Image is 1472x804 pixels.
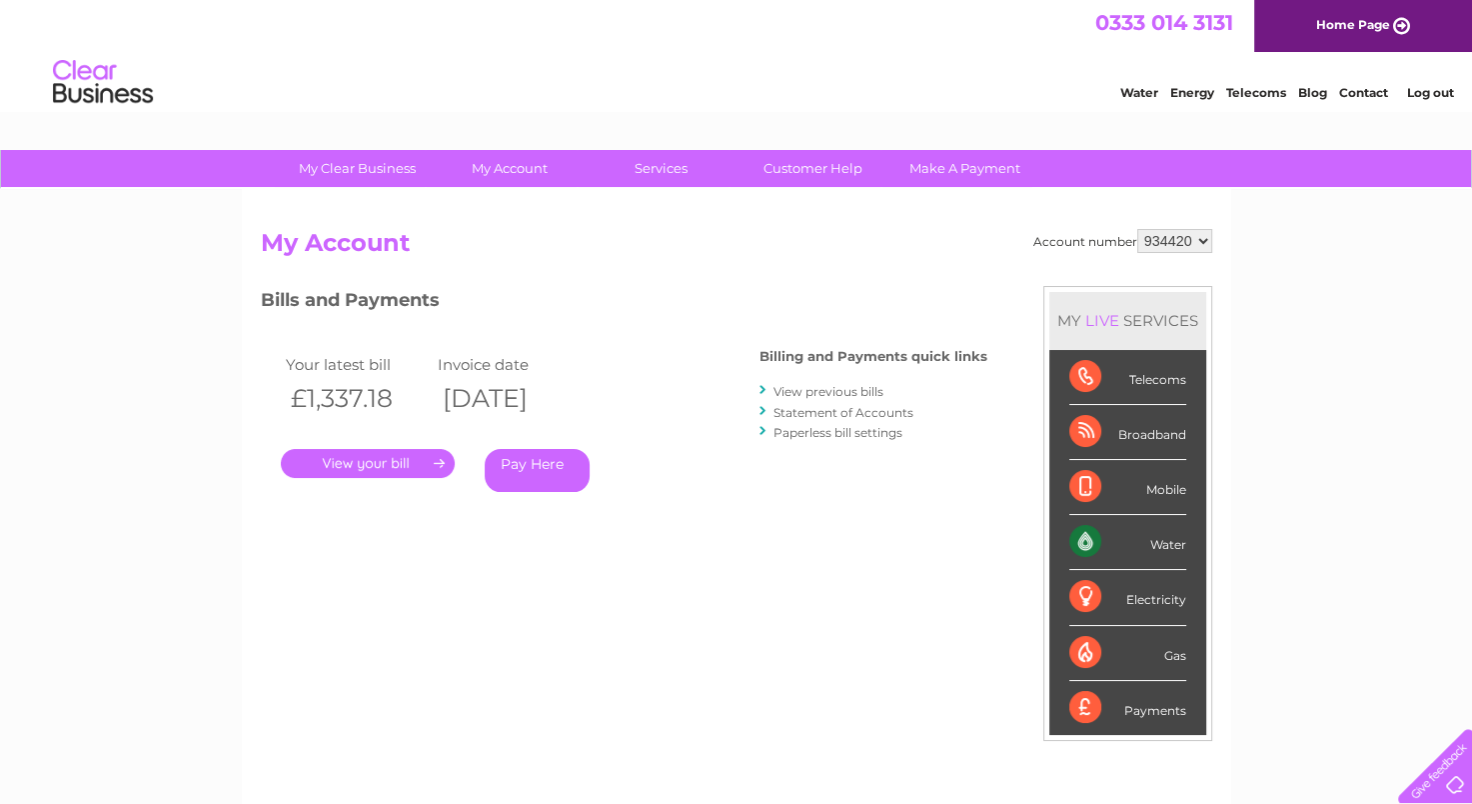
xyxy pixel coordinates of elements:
[1069,570,1186,625] div: Electricity
[1069,515,1186,570] div: Water
[1406,85,1453,100] a: Log out
[52,52,154,113] img: logo.png
[265,11,1209,97] div: Clear Business is a trading name of Verastar Limited (registered in [GEOGRAPHIC_DATA] No. 3667643...
[261,229,1212,267] h2: My Account
[1298,85,1327,100] a: Blog
[1095,10,1233,35] a: 0333 014 3131
[1120,85,1158,100] a: Water
[433,351,586,378] td: Invoice date
[1069,350,1186,405] div: Telecoms
[579,150,743,187] a: Services
[1081,311,1123,330] div: LIVE
[275,150,440,187] a: My Clear Business
[773,425,902,440] a: Paperless bill settings
[281,449,455,478] a: .
[1339,85,1388,100] a: Contact
[773,384,883,399] a: View previous bills
[281,351,434,378] td: Your latest bill
[731,150,895,187] a: Customer Help
[1170,85,1214,100] a: Energy
[1069,405,1186,460] div: Broadband
[759,349,987,364] h4: Billing and Payments quick links
[882,150,1047,187] a: Make A Payment
[281,378,434,419] th: £1,337.18
[261,286,987,321] h3: Bills and Payments
[1049,292,1206,349] div: MY SERVICES
[427,150,592,187] a: My Account
[1069,681,1186,735] div: Payments
[1069,626,1186,681] div: Gas
[1033,229,1212,253] div: Account number
[773,405,913,420] a: Statement of Accounts
[485,449,590,492] a: Pay Here
[1226,85,1286,100] a: Telecoms
[1069,460,1186,515] div: Mobile
[433,378,586,419] th: [DATE]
